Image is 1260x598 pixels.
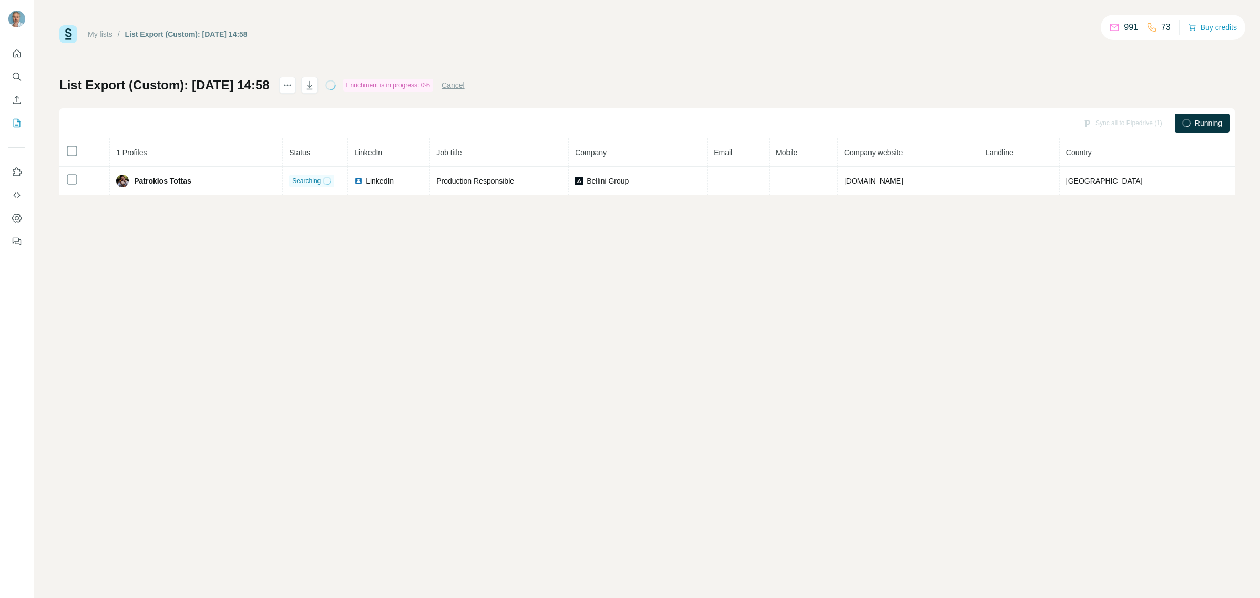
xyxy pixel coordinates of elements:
[436,177,514,185] span: Production Responsible
[844,177,903,185] span: [DOMAIN_NAME]
[8,163,25,181] button: Use Surfe on LinkedIn
[125,29,248,39] div: List Export (Custom): [DATE] 14:58
[8,90,25,109] button: Enrich CSV
[118,29,120,39] li: /
[1188,20,1237,35] button: Buy credits
[8,44,25,63] button: Quick start
[8,114,25,133] button: My lists
[366,176,394,186] span: LinkedIn
[292,176,321,186] span: Searching
[714,148,732,157] span: Email
[289,148,310,157] span: Status
[8,209,25,228] button: Dashboard
[436,148,462,157] span: Job title
[776,148,797,157] span: Mobile
[442,80,465,90] button: Cancel
[116,175,129,187] img: Avatar
[116,148,147,157] span: 1 Profiles
[8,186,25,205] button: Use Surfe API
[59,77,270,94] h1: List Export (Custom): [DATE] 14:58
[279,77,296,94] button: actions
[8,11,25,27] img: Avatar
[8,67,25,86] button: Search
[587,176,629,186] span: Bellini Group
[134,176,191,186] span: Patroklos Tottas
[1124,21,1138,34] p: 991
[88,30,112,38] a: My lists
[1066,177,1143,185] span: [GEOGRAPHIC_DATA]
[59,25,77,43] img: Surfe Logo
[575,148,607,157] span: Company
[343,79,433,92] div: Enrichment is in progress: 0%
[354,177,363,185] img: LinkedIn logo
[575,177,583,185] img: company-logo
[1066,148,1092,157] span: Country
[354,148,382,157] span: LinkedIn
[8,232,25,251] button: Feedback
[1195,118,1222,128] span: Running
[1161,21,1171,34] p: 73
[986,148,1013,157] span: Landline
[844,148,903,157] span: Company website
